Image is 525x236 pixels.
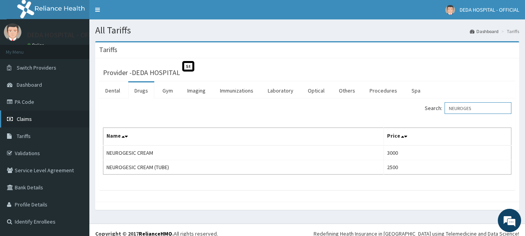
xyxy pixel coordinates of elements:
img: d_794563401_company_1708531726252_794563401 [14,39,31,58]
a: Online [27,42,46,48]
label: Search: [425,102,511,114]
h1: All Tariffs [95,25,519,35]
input: Search: [445,102,511,114]
span: Switch Providers [17,64,56,71]
div: Minimize live chat window [127,4,146,23]
a: Imaging [181,82,212,99]
a: Gym [156,82,179,99]
td: NEUROGESIC CREAM (TUBE) [103,160,384,175]
span: We're online! [45,69,107,148]
a: Dashboard [470,28,499,35]
a: Others [333,82,361,99]
a: Laboratory [262,82,300,99]
img: User Image [4,23,21,41]
td: 2500 [384,160,511,175]
td: NEUROGESIC CREAM [103,145,384,160]
h3: Tariffs [99,46,117,53]
span: St [182,61,194,72]
p: DEDA HOSPITAL - OFFICIAL [27,31,107,38]
span: Claims [17,115,32,122]
th: Price [384,128,511,146]
textarea: Type your message and hit 'Enter' [4,155,148,182]
a: Immunizations [214,82,260,99]
span: Tariffs [17,133,31,140]
span: Dashboard [17,81,42,88]
a: Spa [405,82,427,99]
h3: Provider - DEDA HOSPITAL [103,69,180,76]
td: 3000 [384,145,511,160]
a: Procedures [363,82,403,99]
span: DEDA HOSPITAL - OFFICIAL [460,6,519,13]
a: Drugs [128,82,154,99]
li: Tariffs [499,28,519,35]
th: Name [103,128,384,146]
a: Dental [99,82,126,99]
a: Optical [302,82,331,99]
img: User Image [445,5,455,15]
div: Chat with us now [40,44,131,54]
